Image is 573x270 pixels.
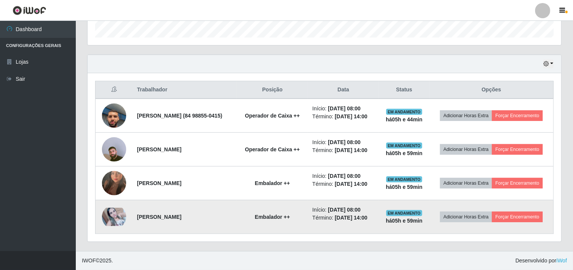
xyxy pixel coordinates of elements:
[440,178,492,188] button: Adicionar Horas Extra
[440,212,492,222] button: Adicionar Horas Extra
[515,257,567,265] span: Desenvolvido por
[328,173,360,179] time: [DATE] 08:00
[492,110,543,121] button: Forçar Encerramento
[82,257,96,264] span: IWOF
[312,113,374,121] li: Término:
[440,144,492,155] button: Adicionar Horas Extra
[429,81,553,99] th: Opções
[335,147,367,153] time: [DATE] 14:00
[312,206,374,214] li: Início:
[137,146,182,152] strong: [PERSON_NAME]
[556,257,567,264] a: iWof
[386,150,423,156] strong: há 05 h e 59 min
[102,94,126,137] img: 1752607957253.jpeg
[312,172,374,180] li: Início:
[137,180,182,186] strong: [PERSON_NAME]
[492,212,543,222] button: Forçar Encerramento
[13,6,46,15] img: CoreUI Logo
[255,214,290,220] strong: Embalador ++
[328,207,360,213] time: [DATE] 08:00
[102,128,126,171] img: 1756498366711.jpeg
[137,214,182,220] strong: [PERSON_NAME]
[386,116,423,122] strong: há 05 h e 44 min
[440,110,492,121] button: Adicionar Horas Extra
[328,105,360,111] time: [DATE] 08:00
[379,81,430,99] th: Status
[328,139,360,145] time: [DATE] 08:00
[133,81,237,99] th: Trabalhador
[312,146,374,154] li: Término:
[492,178,543,188] button: Forçar Encerramento
[102,208,126,226] img: 1668045195868.jpeg
[386,184,423,190] strong: há 05 h e 59 min
[245,146,300,152] strong: Operador de Caixa ++
[312,105,374,113] li: Início:
[386,109,422,115] span: EM ANDAMENTO
[237,81,308,99] th: Posição
[335,215,367,221] time: [DATE] 14:00
[386,218,423,224] strong: há 05 h e 59 min
[386,176,422,182] span: EM ANDAMENTO
[82,257,113,265] span: © 2025 .
[335,113,367,119] time: [DATE] 14:00
[308,81,379,99] th: Data
[255,180,290,186] strong: Embalador ++
[137,113,222,119] strong: [PERSON_NAME] (84 98855-0415)
[312,214,374,222] li: Término:
[312,138,374,146] li: Início:
[312,180,374,188] li: Término:
[335,181,367,187] time: [DATE] 14:00
[386,210,422,216] span: EM ANDAMENTO
[102,162,126,205] img: 1755967732582.jpeg
[492,144,543,155] button: Forçar Encerramento
[386,143,422,149] span: EM ANDAMENTO
[245,113,300,119] strong: Operador de Caixa ++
